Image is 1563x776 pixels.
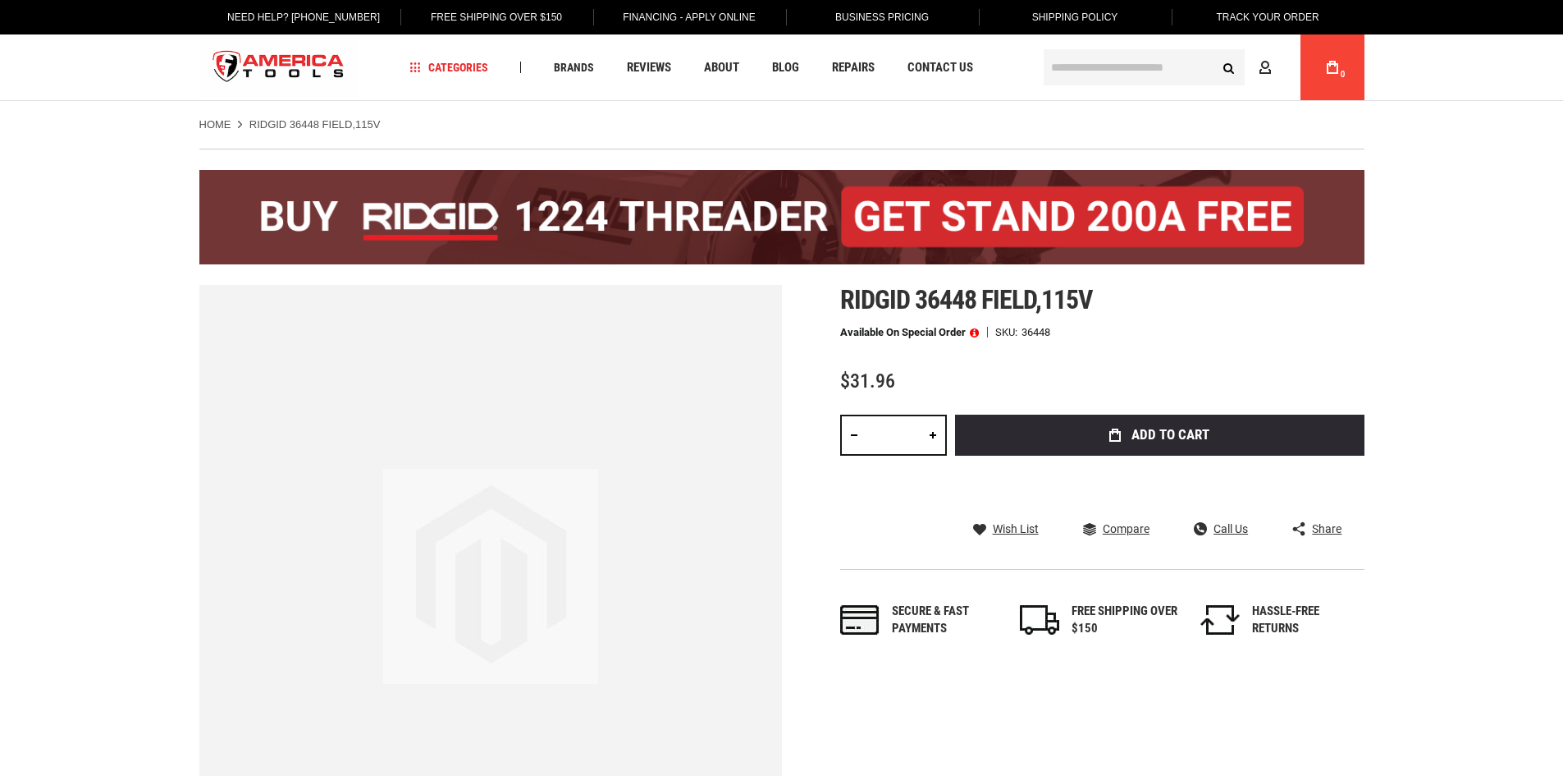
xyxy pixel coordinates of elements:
[955,415,1364,456] button: Add to Cart
[1083,521,1149,536] a: Compare
[1200,605,1240,635] img: returns
[1194,521,1248,536] a: Call Us
[199,37,359,99] img: America Tools
[402,57,496,79] a: Categories
[1317,34,1348,100] a: 0
[995,327,1021,337] strong: SKU
[1103,523,1149,535] span: Compare
[907,62,973,74] span: Contact Us
[697,57,747,79] a: About
[765,57,807,79] a: Blog
[840,284,1094,315] span: Ridgid 36448 field,115v
[825,57,882,79] a: Repairs
[1213,52,1245,83] button: Search
[892,603,999,638] div: Secure & fast payments
[1131,428,1209,442] span: Add to Cart
[249,118,381,131] strong: RIDGID 36448 FIELD,115V
[1020,605,1059,635] img: shipping
[1252,603,1359,638] div: HASSLE-FREE RETURNS
[1341,70,1346,79] span: 0
[704,62,739,74] span: About
[1021,327,1050,337] div: 36448
[952,461,1368,508] iframe: Secure express checkout frame
[1312,523,1341,535] span: Share
[840,327,979,338] p: Available on Special Order
[840,370,895,393] span: $31.96
[1213,523,1248,535] span: Call Us
[973,521,1039,536] a: Wish List
[409,62,488,73] span: Categories
[383,469,598,684] img: image.jpg
[1072,603,1178,638] div: FREE SHIPPING OVER $150
[199,37,359,99] a: store logo
[619,57,679,79] a: Reviews
[993,523,1039,535] span: Wish List
[772,62,799,74] span: Blog
[1032,11,1118,23] span: Shipping Policy
[900,57,980,79] a: Contact Us
[199,170,1364,264] img: BOGO: Buy the RIDGID® 1224 Threader (26092), get the 92467 200A Stand FREE!
[546,57,601,79] a: Brands
[199,117,231,132] a: Home
[832,62,875,74] span: Repairs
[840,605,880,635] img: payments
[554,62,594,73] span: Brands
[627,62,671,74] span: Reviews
